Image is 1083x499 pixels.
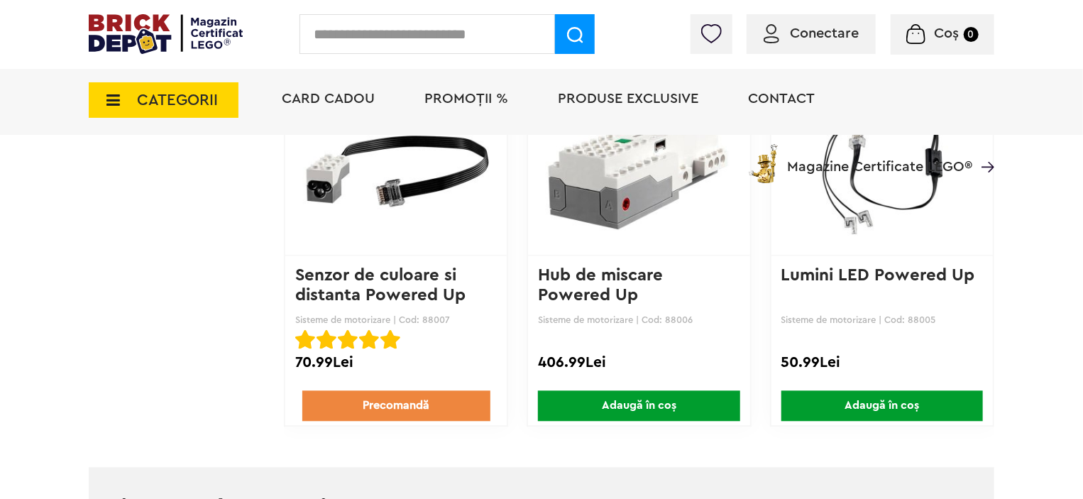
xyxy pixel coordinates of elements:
a: Contact [748,92,815,106]
a: Precomandă [302,390,490,421]
span: Conectare [790,26,859,40]
img: Evaluare cu stele [338,329,358,349]
a: Magazine Certificate LEGO® [972,141,994,155]
p: Sisteme de motorizare | Cod: 88006 [538,314,740,325]
a: Adaugă în coș [771,390,993,421]
span: Adaugă în coș [538,390,740,421]
p: Sisteme de motorizare | Cod: 88005 [781,314,983,325]
div: 50.99Lei [781,353,983,372]
img: Evaluare cu stele [295,329,315,349]
div: 406.99Lei [538,353,740,372]
span: CATEGORII [137,92,218,108]
span: Coș [935,26,960,40]
div: 70.99Lei [295,353,497,372]
span: Adaugă în coș [781,390,983,421]
a: PROMOȚII % [424,92,508,106]
img: Evaluare cu stele [317,329,336,349]
img: Evaluare cu stele [380,329,400,349]
a: Produse exclusive [558,92,698,106]
span: Magazine Certificate LEGO® [787,141,972,174]
a: Lumini LED Powered Up [781,267,975,284]
a: Senzor de culoare si distanta Powered Up [295,267,466,304]
a: Card Cadou [282,92,375,106]
a: Adaugă în coș [528,390,749,421]
p: Sisteme de motorizare | Cod: 88007 [295,314,497,325]
a: Hub de miscare Powered Up [538,267,668,304]
a: Conectare [764,26,859,40]
img: Evaluare cu stele [359,329,379,349]
small: 0 [964,27,979,42]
